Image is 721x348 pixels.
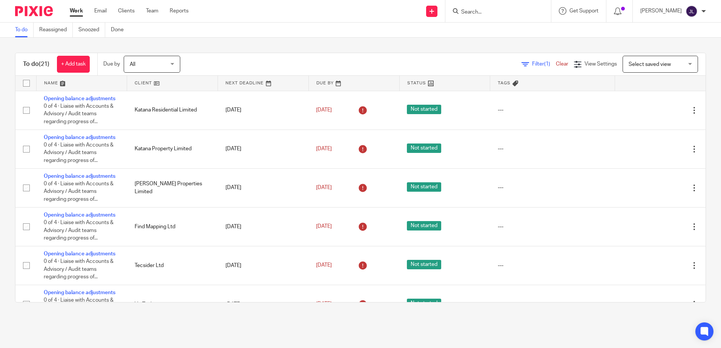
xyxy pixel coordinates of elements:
[44,142,114,163] span: 0 of 4 · Liaise with Accounts & Advisory / Audit teams regarding progress of...
[127,285,218,324] td: VarTech
[460,9,528,16] input: Search
[127,91,218,130] td: Katana Residential Limited
[407,105,441,114] span: Not started
[316,107,332,113] span: [DATE]
[498,145,607,153] div: ---
[316,263,332,268] span: [DATE]
[316,224,332,229] span: [DATE]
[407,299,441,308] span: Not started
[316,185,332,190] span: [DATE]
[44,212,115,218] a: Opening balance adjustments
[569,8,598,14] span: Get Support
[44,251,115,256] a: Opening balance adjustments
[44,290,115,295] a: Opening balance adjustments
[544,61,550,67] span: (1)
[44,259,114,279] span: 0 of 4 · Liaise with Accounts & Advisory / Audit teams regarding progress of...
[498,301,607,308] div: ---
[316,302,332,307] span: [DATE]
[44,220,114,241] span: 0 of 4 · Liaise with Accounts & Advisory / Audit teams regarding progress of...
[146,7,158,15] a: Team
[407,182,441,192] span: Not started
[118,7,135,15] a: Clients
[218,246,309,285] td: [DATE]
[218,91,309,130] td: [DATE]
[498,81,511,85] span: Tags
[170,7,189,15] a: Reports
[498,223,607,230] div: ---
[57,56,90,73] a: + Add task
[218,207,309,246] td: [DATE]
[498,184,607,191] div: ---
[44,104,114,124] span: 0 of 4 · Liaise with Accounts & Advisory / Audit teams regarding progress of...
[498,262,607,269] div: ---
[629,62,671,67] span: Select saved view
[111,23,129,37] a: Done
[218,130,309,168] td: [DATE]
[44,181,114,202] span: 0 of 4 · Liaise with Accounts & Advisory / Audit teams regarding progress of...
[130,62,135,67] span: All
[127,246,218,285] td: Tecsider Ltd
[15,23,34,37] a: To do
[44,96,115,101] a: Opening balance adjustments
[127,168,218,207] td: [PERSON_NAME] Properties Limited
[127,130,218,168] td: Katana Property Limited
[103,60,120,68] p: Due by
[686,5,698,17] img: svg%3E
[218,285,309,324] td: [DATE]
[407,221,441,230] span: Not started
[316,146,332,151] span: [DATE]
[44,135,115,140] a: Opening balance adjustments
[532,61,556,67] span: Filter
[584,61,617,67] span: View Settings
[94,7,107,15] a: Email
[78,23,105,37] a: Snoozed
[39,61,49,67] span: (21)
[44,298,114,318] span: 0 of 4 · Liaise with Accounts & Advisory / Audit teams regarding progress of...
[640,7,682,15] p: [PERSON_NAME]
[407,260,441,269] span: Not started
[44,174,115,179] a: Opening balance adjustments
[70,7,83,15] a: Work
[23,60,49,68] h1: To do
[407,143,441,153] span: Not started
[556,61,568,67] a: Clear
[498,106,607,114] div: ---
[127,207,218,246] td: Find Mapping Ltd
[39,23,73,37] a: Reassigned
[218,168,309,207] td: [DATE]
[15,6,53,16] img: Pixie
